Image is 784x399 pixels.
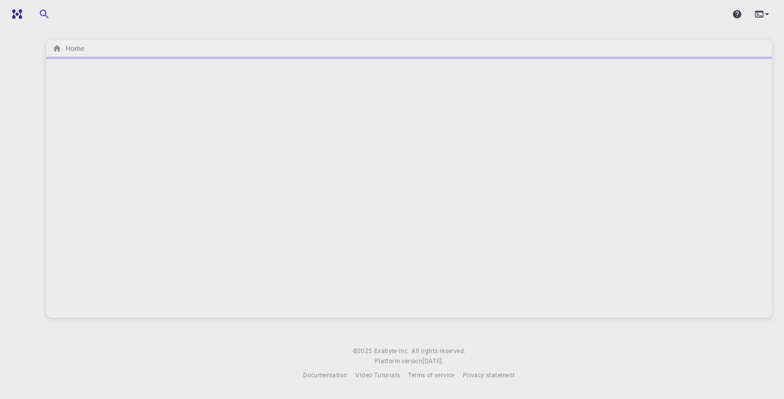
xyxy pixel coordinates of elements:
[408,370,454,380] a: Terms of service
[353,346,374,356] span: © 2025
[355,371,400,379] span: Video Tutorials
[411,346,465,356] span: All rights reserved.
[423,356,444,366] a: [DATE].
[463,370,515,380] a: Privacy statement
[463,371,515,379] span: Privacy statement
[303,370,347,380] a: Documentation
[8,9,22,19] img: logo
[374,347,409,355] span: Exabyte Inc.
[303,371,347,379] span: Documentation
[374,346,409,356] a: Exabyte Inc.
[408,371,454,379] span: Terms of service
[355,370,400,380] a: Video Tutorials
[50,43,86,54] nav: breadcrumb
[62,43,84,54] h6: Home
[423,357,444,365] span: [DATE] .
[375,356,423,366] span: Platform version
